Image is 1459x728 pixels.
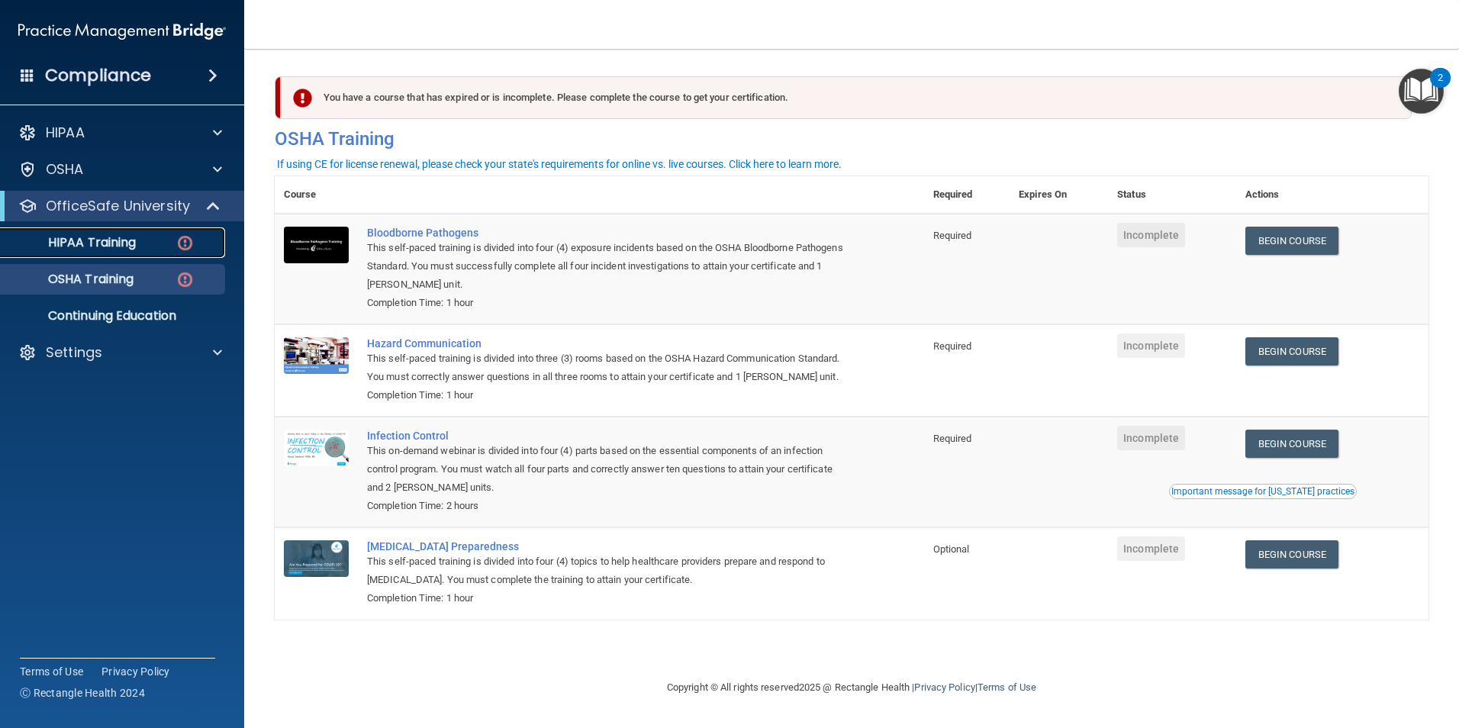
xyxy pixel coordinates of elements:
div: If using CE for license renewal, please check your state's requirements for online vs. live cours... [277,159,842,169]
a: OfficeSafe University [18,197,221,215]
div: This self-paced training is divided into four (4) exposure incidents based on the OSHA Bloodborne... [367,239,848,294]
div: This on-demand webinar is divided into four (4) parts based on the essential components of an inf... [367,442,848,497]
span: Ⓒ Rectangle Health 2024 [20,685,145,701]
span: Incomplete [1117,333,1185,358]
a: Begin Course [1245,540,1338,569]
p: OSHA [46,160,84,179]
div: Completion Time: 1 hour [367,294,848,312]
a: Privacy Policy [914,681,974,693]
a: Settings [18,343,222,362]
div: This self-paced training is divided into four (4) topics to help healthcare providers prepare and... [367,552,848,589]
div: Important message for [US_STATE] practices [1171,487,1354,496]
a: Infection Control [367,430,848,442]
span: Required [933,230,972,241]
a: Begin Course [1245,227,1338,255]
a: [MEDICAL_DATA] Preparedness [367,540,848,552]
p: OfficeSafe University [46,197,190,215]
span: Required [933,340,972,352]
span: Optional [933,543,970,555]
p: OSHA Training [10,272,134,287]
th: Required [924,176,1010,214]
div: Copyright © All rights reserved 2025 @ Rectangle Health | | [573,663,1130,712]
div: You have a course that has expired or is incomplete. Please complete the course to get your certi... [281,76,1412,119]
span: Incomplete [1117,536,1185,561]
span: Incomplete [1117,426,1185,450]
img: danger-circle.6113f641.png [176,270,195,289]
div: Completion Time: 1 hour [367,386,848,404]
a: Privacy Policy [101,664,170,679]
th: Course [275,176,358,214]
th: Actions [1236,176,1428,214]
div: Completion Time: 2 hours [367,497,848,515]
button: If using CE for license renewal, please check your state's requirements for online vs. live cours... [275,156,844,172]
a: Begin Course [1245,430,1338,458]
img: PMB logo [18,16,226,47]
button: Read this if you are a dental practitioner in the state of CA [1169,484,1357,499]
p: Settings [46,343,102,362]
h4: Compliance [45,65,151,86]
p: Continuing Education [10,308,218,324]
a: Hazard Communication [367,337,848,350]
th: Expires On [1010,176,1108,214]
a: HIPAA [18,124,222,142]
iframe: Drift Widget Chat Controller [1383,623,1441,681]
div: This self-paced training is divided into three (3) rooms based on the OSHA Hazard Communication S... [367,350,848,386]
a: Terms of Use [20,664,83,679]
span: Incomplete [1117,223,1185,247]
span: Required [933,433,972,444]
a: OSHA [18,160,222,179]
div: Completion Time: 1 hour [367,589,848,607]
a: Bloodborne Pathogens [367,227,848,239]
button: Open Resource Center, 2 new notifications [1399,69,1444,114]
a: Terms of Use [977,681,1036,693]
th: Status [1108,176,1236,214]
img: exclamation-circle-solid-danger.72ef9ffc.png [293,89,312,108]
p: HIPAA [46,124,85,142]
img: danger-circle.6113f641.png [176,234,195,253]
a: Begin Course [1245,337,1338,366]
div: 2 [1438,78,1443,98]
p: HIPAA Training [10,235,136,250]
h4: OSHA Training [275,128,1428,150]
